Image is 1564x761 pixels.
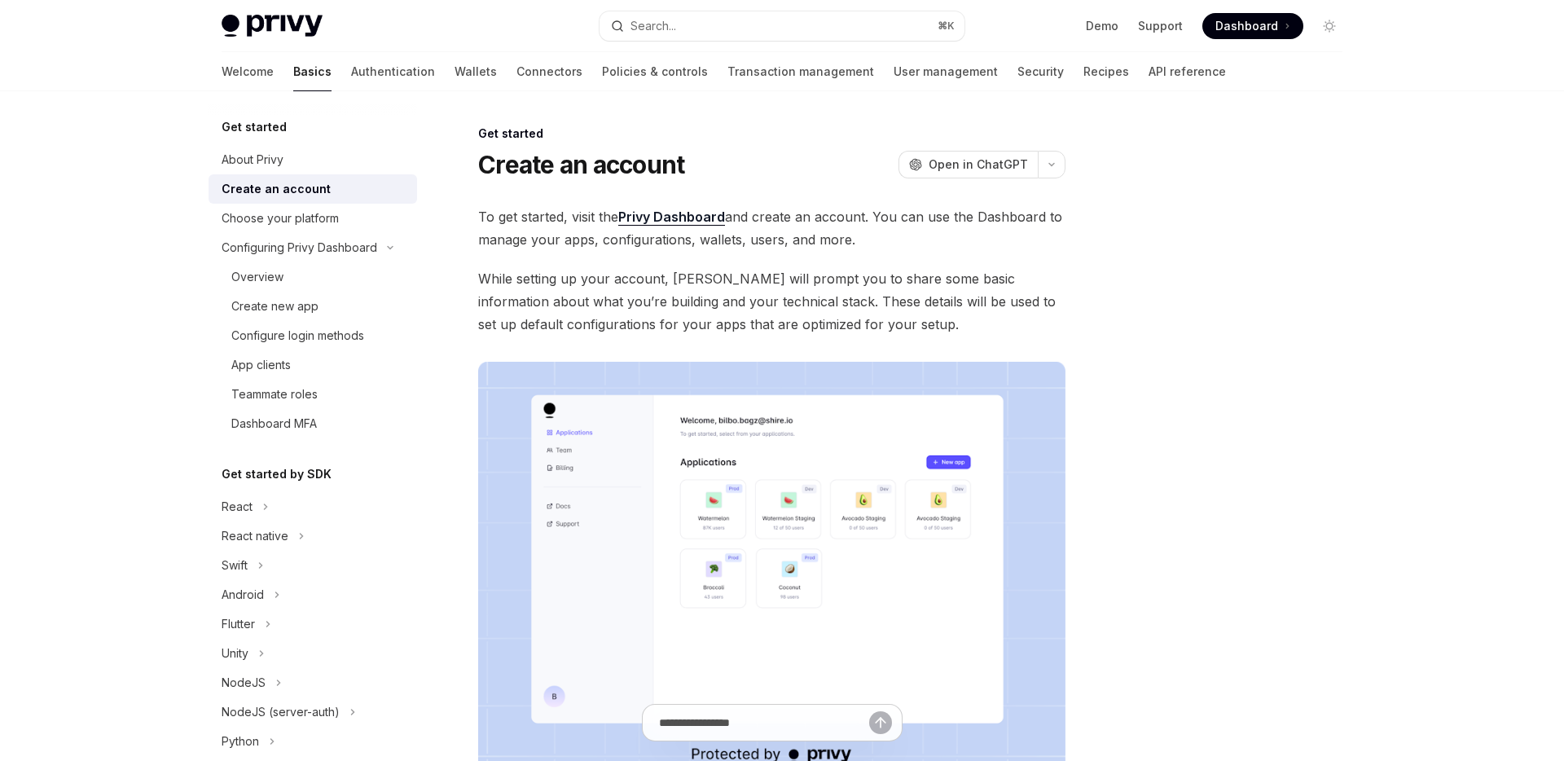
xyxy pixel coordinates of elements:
[231,267,283,287] div: Overview
[1215,18,1278,34] span: Dashboard
[209,321,417,350] a: Configure login methods
[727,52,874,91] a: Transaction management
[222,15,323,37] img: light logo
[209,551,417,580] button: Toggle Swift section
[222,150,283,169] div: About Privy
[351,52,435,91] a: Authentication
[222,673,266,693] div: NodeJS
[209,145,417,174] a: About Privy
[222,614,255,634] div: Flutter
[209,668,417,697] button: Toggle NodeJS section
[222,702,340,722] div: NodeJS (server-auth)
[630,16,676,36] div: Search...
[209,697,417,727] button: Toggle NodeJS (server-auth) section
[478,205,1065,251] span: To get started, visit the and create an account. You can use the Dashboard to manage your apps, c...
[209,262,417,292] a: Overview
[222,52,274,91] a: Welcome
[1083,52,1129,91] a: Recipes
[222,585,264,605] div: Android
[209,350,417,380] a: App clients
[222,209,339,228] div: Choose your platform
[231,355,291,375] div: App clients
[455,52,497,91] a: Wallets
[209,204,417,233] a: Choose your platform
[209,292,417,321] a: Create new app
[209,609,417,639] button: Toggle Flutter section
[231,297,319,316] div: Create new app
[1086,18,1118,34] a: Demo
[222,556,248,575] div: Swift
[1149,52,1226,91] a: API reference
[1138,18,1183,34] a: Support
[478,267,1065,336] span: While setting up your account, [PERSON_NAME] will prompt you to share some basic information abou...
[602,52,708,91] a: Policies & controls
[222,526,288,546] div: React native
[209,521,417,551] button: Toggle React native section
[894,52,998,91] a: User management
[293,52,332,91] a: Basics
[231,385,318,404] div: Teammate roles
[1017,52,1064,91] a: Security
[209,233,417,262] button: Toggle Configuring Privy Dashboard section
[516,52,582,91] a: Connectors
[209,174,417,204] a: Create an account
[209,639,417,668] button: Toggle Unity section
[209,580,417,609] button: Toggle Android section
[222,464,332,484] h5: Get started by SDK
[222,179,331,199] div: Create an account
[209,492,417,521] button: Toggle React section
[209,380,417,409] a: Teammate roles
[600,11,964,41] button: Open search
[869,711,892,734] button: Send message
[209,409,417,438] a: Dashboard MFA
[929,156,1028,173] span: Open in ChatGPT
[209,727,417,756] button: Toggle Python section
[478,125,1065,142] div: Get started
[1202,13,1303,39] a: Dashboard
[938,20,955,33] span: ⌘ K
[478,150,684,179] h1: Create an account
[222,117,287,137] h5: Get started
[222,732,259,751] div: Python
[898,151,1038,178] button: Open in ChatGPT
[618,209,725,226] a: Privy Dashboard
[231,326,364,345] div: Configure login methods
[231,414,317,433] div: Dashboard MFA
[222,238,377,257] div: Configuring Privy Dashboard
[659,705,869,741] input: Ask a question...
[1316,13,1342,39] button: Toggle dark mode
[222,497,253,517] div: React
[222,644,248,663] div: Unity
